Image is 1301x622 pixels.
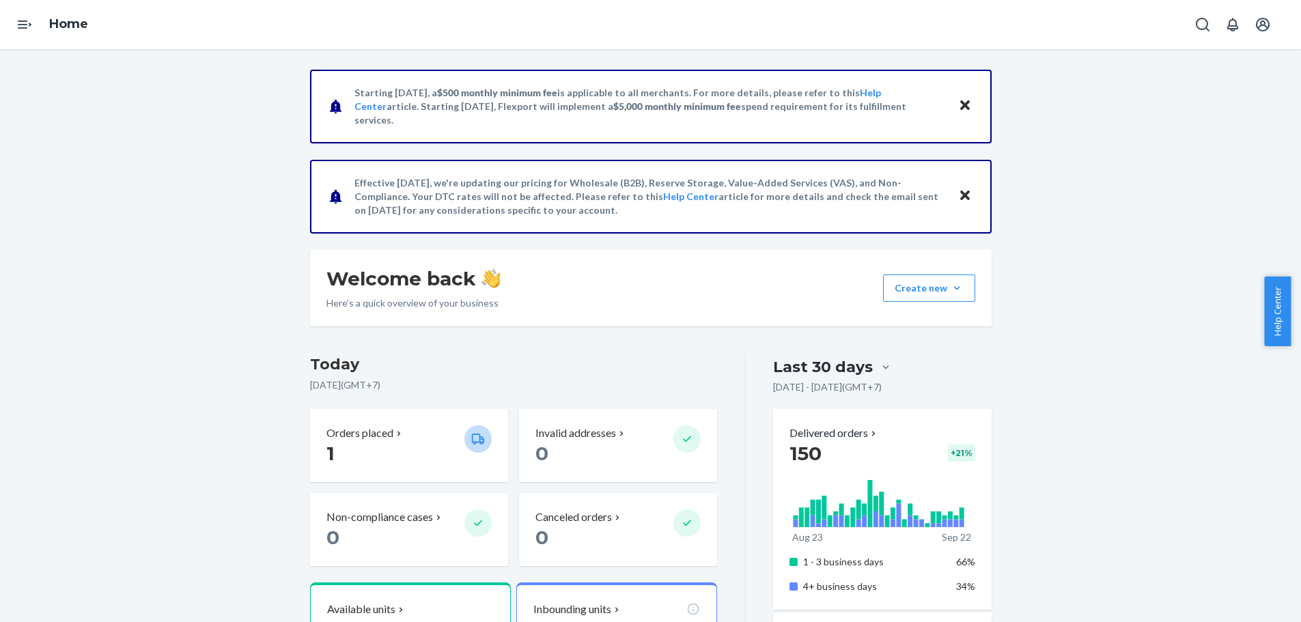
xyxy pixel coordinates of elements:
[354,86,945,127] p: Starting [DATE], a is applicable to all merchants. For more details, please refer to this article...
[326,526,339,549] span: 0
[948,444,975,462] div: + 21 %
[956,186,974,206] button: Close
[533,602,611,617] p: Inbounding units
[883,274,975,302] button: Create new
[11,11,38,38] button: Open Navigation
[956,556,975,567] span: 66%
[803,555,938,569] p: 1 - 3 business days
[437,87,557,98] span: $500 monthly minimum fee
[535,425,616,441] p: Invalid addresses
[326,509,433,525] p: Non-compliance cases
[310,354,718,376] h3: Today
[789,442,822,465] span: 150
[535,509,612,525] p: Canceled orders
[803,580,938,593] p: 4+ business days
[773,356,873,378] div: Last 30 days
[326,425,393,441] p: Orders placed
[49,16,88,31] a: Home
[956,580,975,592] span: 34%
[535,526,548,549] span: 0
[326,442,335,465] span: 1
[310,409,508,482] button: Orders placed 1
[535,442,548,465] span: 0
[942,531,971,544] p: Sep 22
[327,602,395,617] p: Available units
[326,296,501,310] p: Here’s a quick overview of your business
[1264,277,1291,346] button: Help Center
[1189,11,1216,38] button: Open Search Box
[354,176,945,217] p: Effective [DATE], we're updating our pricing for Wholesale (B2B), Reserve Storage, Value-Added Se...
[310,378,718,392] p: [DATE] ( GMT+7 )
[613,100,741,112] span: $5,000 monthly minimum fee
[519,493,717,566] button: Canceled orders 0
[956,96,974,116] button: Close
[481,269,501,288] img: hand-wave emoji
[38,5,99,44] ol: breadcrumbs
[663,190,718,202] a: Help Center
[310,493,508,566] button: Non-compliance cases 0
[792,531,823,544] p: Aug 23
[519,409,717,482] button: Invalid addresses 0
[326,266,501,291] h1: Welcome back
[1219,11,1246,38] button: Open notifications
[789,425,879,441] button: Delivered orders
[1249,11,1276,38] button: Open account menu
[773,380,882,394] p: [DATE] - [DATE] ( GMT+7 )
